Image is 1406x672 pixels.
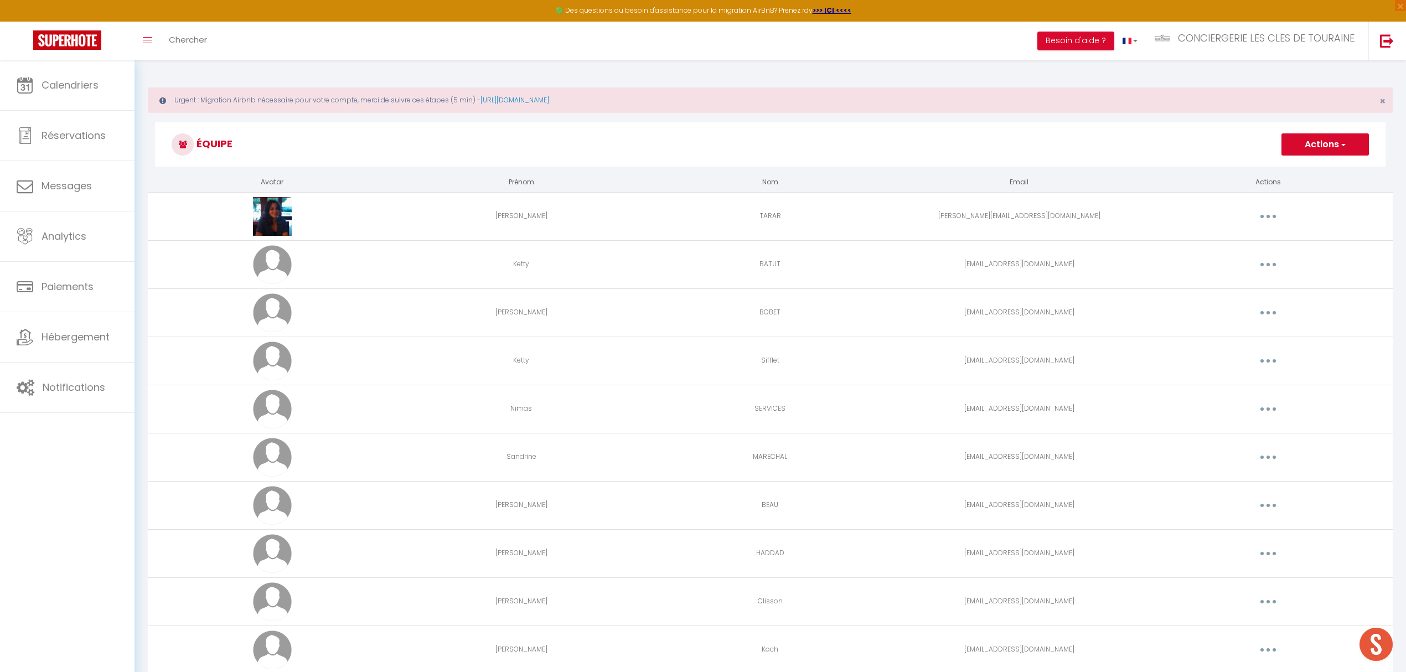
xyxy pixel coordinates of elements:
[397,481,646,529] td: [PERSON_NAME]
[1037,32,1114,50] button: Besoin d'aide ?
[397,240,646,288] td: Ketty
[253,245,292,284] img: avatar.png
[155,122,1386,167] h3: Équipe
[42,128,106,142] span: Réservations
[148,87,1393,113] div: Urgent : Migration Airbnb nécessaire pour votre compte, merci de suivre ces étapes (5 min) -
[397,192,646,240] td: [PERSON_NAME]
[42,78,99,92] span: Calendriers
[1379,96,1386,106] button: Close
[33,30,101,50] img: Super Booking
[397,385,646,433] td: Nimas
[43,380,105,394] span: Notifications
[148,173,397,192] th: Avatar
[397,337,646,385] td: Ketty
[1281,133,1369,156] button: Actions
[1144,173,1393,192] th: Actions
[253,197,292,236] img: 16689641048471.jpg
[895,288,1144,337] td: [EMAIL_ADDRESS][DOMAIN_NAME]
[397,529,646,577] td: [PERSON_NAME]
[397,433,646,481] td: Sandrine
[646,385,895,433] td: SERVICES
[1379,94,1386,108] span: ×
[253,486,292,525] img: avatar.png
[480,95,549,105] a: [URL][DOMAIN_NAME]
[42,229,86,243] span: Analytics
[253,390,292,428] img: avatar.png
[1154,34,1171,43] img: ...
[895,337,1144,385] td: [EMAIL_ADDRESS][DOMAIN_NAME]
[895,577,1144,626] td: [EMAIL_ADDRESS][DOMAIN_NAME]
[646,481,895,529] td: BEAU
[1380,34,1394,48] img: logout
[253,534,292,573] img: avatar.png
[1360,628,1393,661] div: Ouvrir le chat
[253,293,292,332] img: avatar.png
[646,192,895,240] td: TARAR
[646,433,895,481] td: MARECHAL
[646,240,895,288] td: BATUT
[253,630,292,669] img: avatar.png
[397,288,646,337] td: [PERSON_NAME]
[895,173,1144,192] th: Email
[895,385,1144,433] td: [EMAIL_ADDRESS][DOMAIN_NAME]
[646,337,895,385] td: Sifflet
[895,481,1144,529] td: [EMAIL_ADDRESS][DOMAIN_NAME]
[42,280,94,293] span: Paiements
[161,22,215,60] a: Chercher
[1178,31,1355,45] span: CONCIERGERIE LES CLES DE TOURAINE
[42,179,92,193] span: Messages
[253,438,292,477] img: avatar.png
[646,288,895,337] td: BOBET
[895,433,1144,481] td: [EMAIL_ADDRESS][DOMAIN_NAME]
[397,577,646,626] td: [PERSON_NAME]
[169,34,207,45] span: Chercher
[253,582,292,621] img: avatar.png
[895,529,1144,577] td: [EMAIL_ADDRESS][DOMAIN_NAME]
[895,192,1144,240] td: [PERSON_NAME][EMAIL_ADDRESS][DOMAIN_NAME]
[42,330,110,344] span: Hébergement
[646,173,895,192] th: Nom
[813,6,851,15] a: >>> ICI <<<<
[895,240,1144,288] td: [EMAIL_ADDRESS][DOMAIN_NAME]
[646,577,895,626] td: Clisson
[646,529,895,577] td: HADDAD
[1146,22,1368,60] a: ... CONCIERGERIE LES CLES DE TOURAINE
[397,173,646,192] th: Prénom
[253,342,292,380] img: avatar.png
